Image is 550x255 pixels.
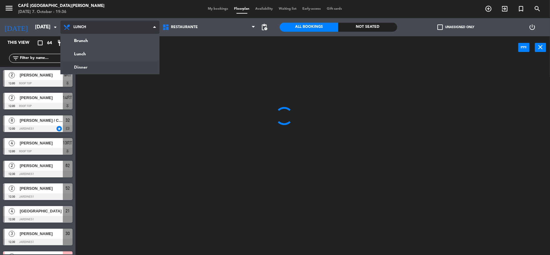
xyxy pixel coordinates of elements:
[66,230,70,237] span: 30
[9,118,15,124] span: 8
[20,163,63,169] span: [PERSON_NAME]
[66,117,70,124] span: 32
[9,208,15,214] span: 4
[529,24,536,31] i: power_settings_new
[9,95,15,101] span: 2
[324,7,345,11] span: Gift cards
[438,24,443,30] span: check_box_outline_blank
[5,4,14,15] button: menu
[338,23,397,32] div: Not seated
[520,44,528,51] i: power_input
[171,25,198,29] span: Restaurante
[534,5,541,12] i: search
[63,94,72,101] span: 14RT
[9,140,15,146] span: 4
[12,55,19,62] i: filter_list
[9,231,15,237] span: 3
[52,24,59,31] i: arrow_drop_down
[73,25,86,29] span: Lunch
[9,72,15,78] span: 2
[9,163,15,169] span: 2
[231,7,252,11] span: Floorplan
[57,39,64,47] i: restaurant
[47,40,52,47] span: 64
[18,9,105,15] div: [DATE] 7. October - 19:36
[300,7,324,11] span: Early-access
[61,47,159,61] a: Lunch
[18,3,105,9] div: Café [GEOGRAPHIC_DATA][PERSON_NAME]
[261,24,268,31] span: pending_actions
[20,95,63,101] span: [PERSON_NAME]
[20,231,63,237] span: [PERSON_NAME]
[252,7,276,11] span: Availability
[5,4,14,13] i: menu
[63,139,72,147] span: 13RT
[20,185,63,192] span: [PERSON_NAME]
[20,140,63,146] span: [PERSON_NAME]
[19,55,66,62] input: Filter by name...
[20,117,63,124] span: [PERSON_NAME] / Coltur
[61,34,159,47] a: Brunch
[9,186,15,192] span: 2
[20,208,63,214] span: [GEOGRAPHIC_DATA]
[3,39,43,47] div: This view
[66,162,70,169] span: 62
[535,43,546,52] button: close
[517,5,525,12] i: turned_in_not
[205,7,231,11] span: My bookings
[501,5,508,12] i: exit_to_app
[64,71,71,79] span: 9RT
[66,207,70,215] span: 21
[485,5,492,12] i: add_circle_outline
[280,23,339,32] div: All Bookings
[20,72,63,78] span: [PERSON_NAME]
[37,39,44,47] i: crop_square
[438,24,474,30] label: Unassigned only
[66,185,70,192] span: 52
[276,7,300,11] span: Waiting list
[537,44,544,51] i: close
[518,43,529,52] button: power_input
[61,61,159,74] a: Dinner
